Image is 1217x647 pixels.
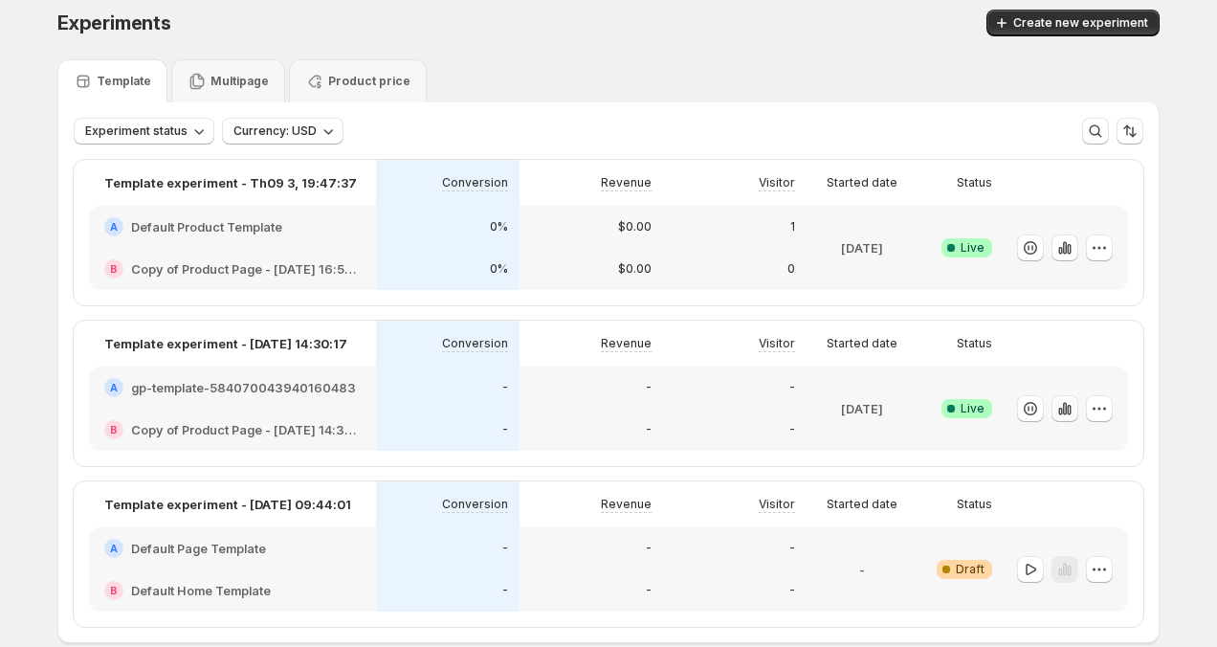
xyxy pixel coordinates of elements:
[97,74,151,89] p: Template
[233,123,317,139] span: Currency: USD
[131,259,361,279] h2: Copy of Product Page - [DATE] 16:53:53
[131,420,361,439] h2: Copy of Product Page - [DATE] 14:34:33
[827,175,897,190] p: Started date
[646,422,652,437] p: -
[502,422,508,437] p: -
[110,543,118,554] h2: A
[104,334,347,353] p: Template experiment - [DATE] 14:30:17
[787,261,795,277] p: 0
[74,118,214,145] button: Experiment status
[789,380,795,395] p: -
[442,175,508,190] p: Conversion
[790,219,795,234] p: 1
[961,240,985,256] span: Live
[957,497,992,512] p: Status
[759,175,795,190] p: Visitor
[789,422,795,437] p: -
[601,497,652,512] p: Revenue
[957,336,992,351] p: Status
[222,118,343,145] button: Currency: USD
[328,74,410,89] p: Product price
[841,399,883,418] p: [DATE]
[618,219,652,234] p: $0.00
[110,424,118,435] h2: B
[646,541,652,556] p: -
[1013,15,1148,31] span: Create new experiment
[131,378,356,397] h2: gp-template-584070043940160483
[110,263,118,275] h2: B
[502,541,508,556] p: -
[957,175,992,190] p: Status
[210,74,269,89] p: Multipage
[759,336,795,351] p: Visitor
[646,583,652,598] p: -
[646,380,652,395] p: -
[1117,118,1143,145] button: Sort the results
[789,541,795,556] p: -
[110,382,118,393] h2: A
[131,581,271,600] h2: Default Home Template
[110,585,118,596] h2: B
[131,217,282,236] h2: Default Product Template
[502,380,508,395] p: -
[986,10,1160,36] button: Create new experiment
[104,173,357,192] p: Template experiment - Th09 3, 19:47:37
[442,336,508,351] p: Conversion
[502,583,508,598] p: -
[827,336,897,351] p: Started date
[859,560,865,579] p: -
[789,583,795,598] p: -
[85,123,188,139] span: Experiment status
[961,401,985,416] span: Live
[827,497,897,512] p: Started date
[490,261,508,277] p: 0%
[618,261,652,277] p: $0.00
[956,562,985,577] span: Draft
[442,497,508,512] p: Conversion
[759,497,795,512] p: Visitor
[110,221,118,233] h2: A
[841,238,883,257] p: [DATE]
[104,495,351,514] p: Template experiment - [DATE] 09:44:01
[601,336,652,351] p: Revenue
[490,219,508,234] p: 0%
[131,539,266,558] h2: Default Page Template
[57,11,171,34] span: Experiments
[601,175,652,190] p: Revenue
